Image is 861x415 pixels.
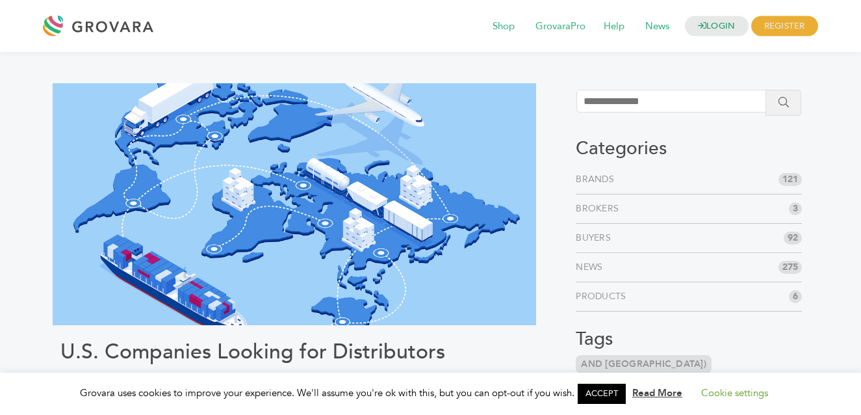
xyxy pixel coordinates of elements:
[60,340,528,364] h1: U.S. Companies Looking for Distributors
[576,261,608,274] a: News
[576,173,619,186] a: Brands
[483,14,524,39] span: Shop
[636,20,678,34] a: News
[576,138,802,160] h3: Categories
[576,232,616,245] a: Buyers
[789,202,802,215] span: 3
[789,290,802,303] span: 6
[784,232,802,245] span: 92
[526,20,595,34] a: GrovaraPro
[80,386,781,399] span: Grovara uses cookies to improve your experience. We'll assume you're ok with this, but you can op...
[576,290,631,303] a: Products
[685,16,749,36] a: LOGIN
[778,173,802,186] span: 121
[483,20,524,34] a: Shop
[576,328,802,351] h3: Tags
[526,14,595,39] span: GrovaraPro
[751,16,818,36] span: REGISTER
[578,384,626,404] a: ACCEPT
[636,14,678,39] span: News
[778,261,802,274] span: 275
[576,202,624,215] a: Brokers
[595,14,634,39] span: Help
[576,355,712,373] a: and [GEOGRAPHIC_DATA])
[595,20,634,34] a: Help
[632,386,682,399] a: Read More
[701,386,768,399] a: Cookie settings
